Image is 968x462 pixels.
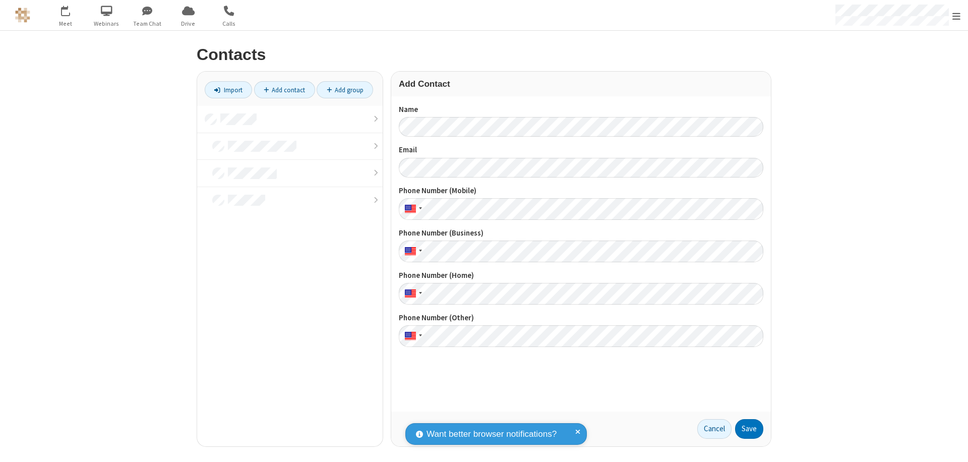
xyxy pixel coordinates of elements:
[47,19,85,28] span: Meet
[399,79,763,89] h3: Add Contact
[399,312,763,324] label: Phone Number (Other)
[205,81,252,98] a: Import
[399,104,763,115] label: Name
[254,81,315,98] a: Add contact
[399,227,763,239] label: Phone Number (Business)
[68,6,75,13] div: 1
[197,46,771,64] h2: Contacts
[399,185,763,197] label: Phone Number (Mobile)
[697,419,732,439] a: Cancel
[399,325,425,347] div: United States: + 1
[399,241,425,262] div: United States: + 1
[15,8,30,23] img: QA Selenium DO NOT DELETE OR CHANGE
[399,144,763,156] label: Email
[88,19,126,28] span: Webinars
[169,19,207,28] span: Drive
[399,270,763,281] label: Phone Number (Home)
[129,19,166,28] span: Team Chat
[399,283,425,305] div: United States: + 1
[399,198,425,220] div: United States: + 1
[210,19,248,28] span: Calls
[317,81,373,98] a: Add group
[427,428,557,441] span: Want better browser notifications?
[943,436,960,455] iframe: Chat
[735,419,763,439] button: Save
